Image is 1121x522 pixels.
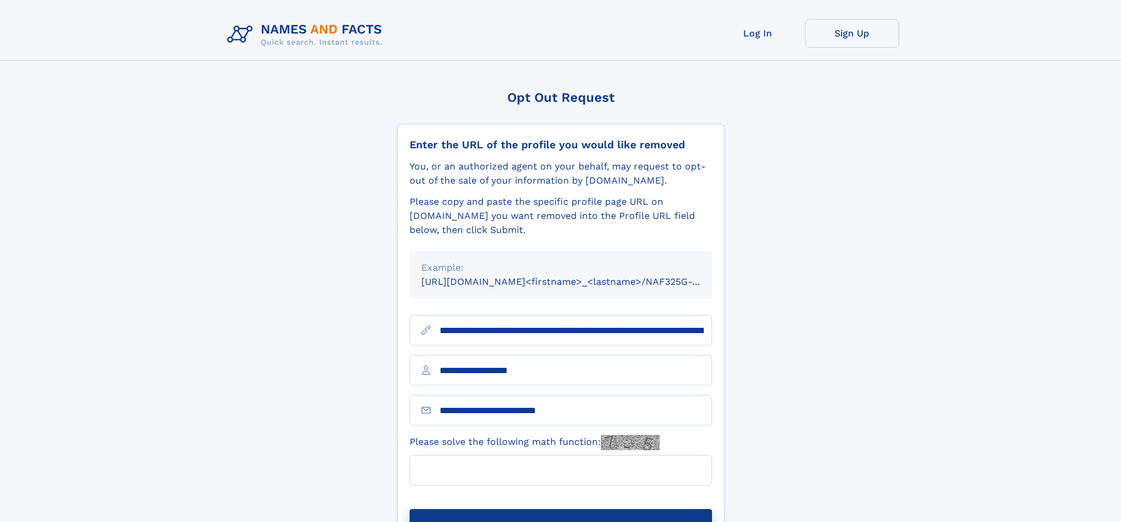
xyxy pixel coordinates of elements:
div: Opt Out Request [397,90,724,105]
a: Sign Up [805,19,899,48]
small: [URL][DOMAIN_NAME]<firstname>_<lastname>/NAF325G-xxxxxxxx [421,276,734,287]
a: Log In [711,19,805,48]
div: Enter the URL of the profile you would like removed [410,138,712,151]
div: Please copy and paste the specific profile page URL on [DOMAIN_NAME] you want removed into the Pr... [410,195,712,237]
label: Please solve the following math function: [410,435,660,450]
div: Example: [421,261,700,275]
div: You, or an authorized agent on your behalf, may request to opt-out of the sale of your informatio... [410,159,712,188]
img: Logo Names and Facts [222,19,392,51]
